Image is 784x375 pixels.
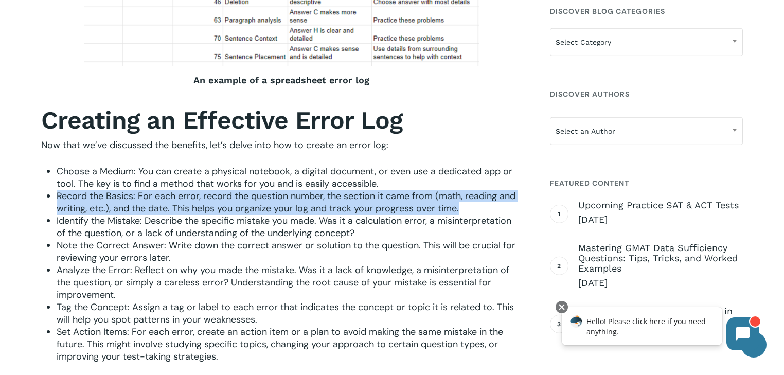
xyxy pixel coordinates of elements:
iframe: Chatbot [551,299,770,361]
span: [DATE] [578,277,743,289]
a: Mastering GMAT Data Sufficiency Questions: Tips, Tricks, and Worked Examples [DATE] [578,243,743,289]
span: Tag the Concept: Assign a tag or label to each error that indicates the concept or topic it is re... [57,301,514,326]
span: Record the Basics: For each error, record the question number, the section it came from (math, re... [57,190,515,215]
span: Upcoming Practice SAT & ACT Tests [578,200,743,210]
h4: Discover Authors [550,85,743,103]
span: Select Category [550,28,743,56]
b: Creating an Effective Error Log [41,105,402,135]
span: Select an Author [550,117,743,145]
span: Now that we’ve discussed the benefits, let’s delve into how to create an error log: [41,139,388,151]
span: Set Action Items: For each error, create an action item or a plan to avoid making the same mistak... [57,326,503,363]
h4: Discover Blog Categories [550,2,743,21]
h4: Featured Content [550,174,743,192]
strong: An example of a spreadsheet error log [193,75,369,85]
span: Analyze the Error: Reflect on why you made the mistake. Was it a lack of knowledge, a misinterpre... [57,264,509,301]
span: Note the Correct Answer: Write down the correct answer or solution to the question. This will be ... [57,239,515,264]
a: Upcoming Practice SAT & ACT Tests [DATE] [578,200,743,226]
span: Identify the Mistake: Describe the specific mistake you made. Was it a calculation error, a misin... [57,215,511,239]
span: Select Category [550,31,742,53]
span: Choose a Medium: You can create a physical notebook, a digital document, or even use a dedicated ... [57,165,512,190]
span: [DATE] [578,213,743,226]
span: Mastering GMAT Data Sufficiency Questions: Tips, Tricks, and Worked Examples [578,243,743,274]
span: Select an Author [550,120,742,142]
